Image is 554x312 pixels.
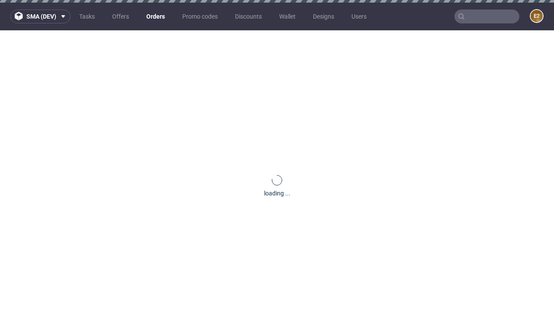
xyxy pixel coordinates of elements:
a: Users [346,10,372,23]
a: Offers [107,10,134,23]
a: Orders [141,10,170,23]
div: loading ... [264,189,290,198]
span: sma (dev) [26,13,56,19]
a: Discounts [230,10,267,23]
button: sma (dev) [10,10,71,23]
a: Designs [308,10,339,23]
a: Tasks [74,10,100,23]
a: Promo codes [177,10,223,23]
a: Wallet [274,10,301,23]
figcaption: e2 [531,10,543,22]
